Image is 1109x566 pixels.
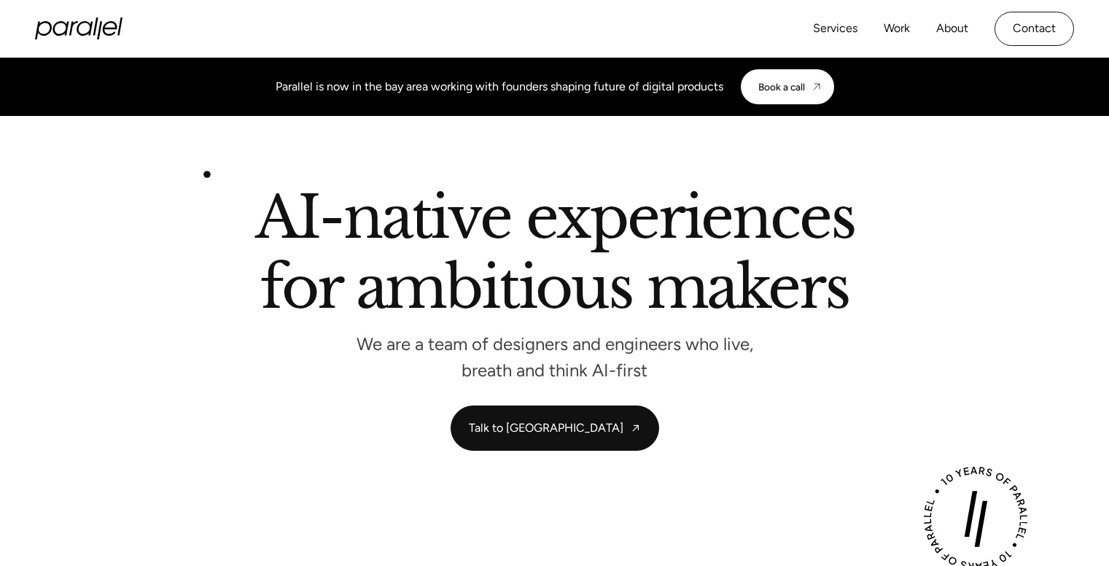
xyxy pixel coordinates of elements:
div: Parallel is now in the bay area working with founders shaping future of digital products [276,78,723,96]
a: home [35,18,122,39]
a: Book a call [741,69,834,104]
a: Services [813,18,857,39]
a: Work [884,18,910,39]
div: Book a call [758,81,805,93]
p: We are a team of designers and engineers who live, breath and think AI-first [336,338,774,376]
a: Contact [995,12,1074,46]
img: CTA arrow image [811,81,822,93]
h2: AI-native experiences for ambitious makers [139,189,970,322]
a: About [936,18,968,39]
